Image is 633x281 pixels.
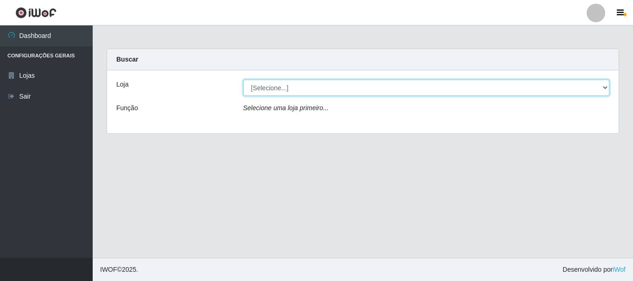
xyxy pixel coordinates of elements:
[243,104,329,112] i: Selecione uma loja primeiro...
[613,266,626,273] a: iWof
[116,80,128,89] label: Loja
[15,7,57,19] img: CoreUI Logo
[116,103,138,113] label: Função
[116,56,138,63] strong: Buscar
[563,265,626,275] span: Desenvolvido por
[100,266,117,273] span: IWOF
[100,265,138,275] span: © 2025 .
